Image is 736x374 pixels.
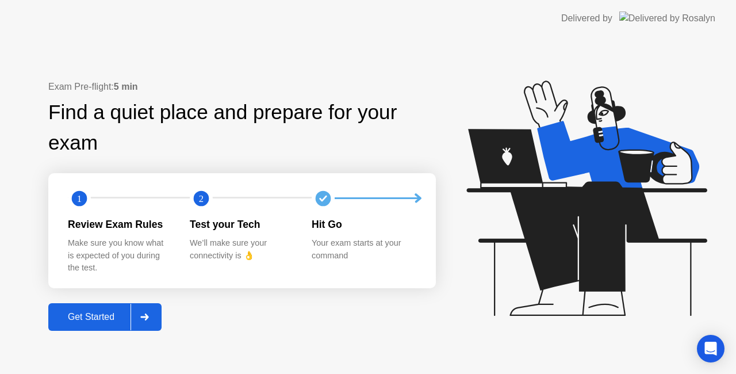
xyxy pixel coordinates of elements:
[48,303,162,331] button: Get Started
[697,335,724,362] div: Open Intercom Messenger
[561,12,612,25] div: Delivered by
[48,97,436,158] div: Find a quiet place and prepare for your exam
[619,12,715,25] img: Delivered by Rosalyn
[77,193,82,204] text: 1
[199,193,204,204] text: 2
[114,82,138,91] b: 5 min
[312,217,415,232] div: Hit Go
[52,312,131,322] div: Get Started
[48,80,436,94] div: Exam Pre-flight:
[190,217,293,232] div: Test your Tech
[312,237,415,262] div: Your exam starts at your command
[68,237,171,274] div: Make sure you know what is expected of you during the test.
[68,217,171,232] div: Review Exam Rules
[190,237,293,262] div: We’ll make sure your connectivity is 👌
